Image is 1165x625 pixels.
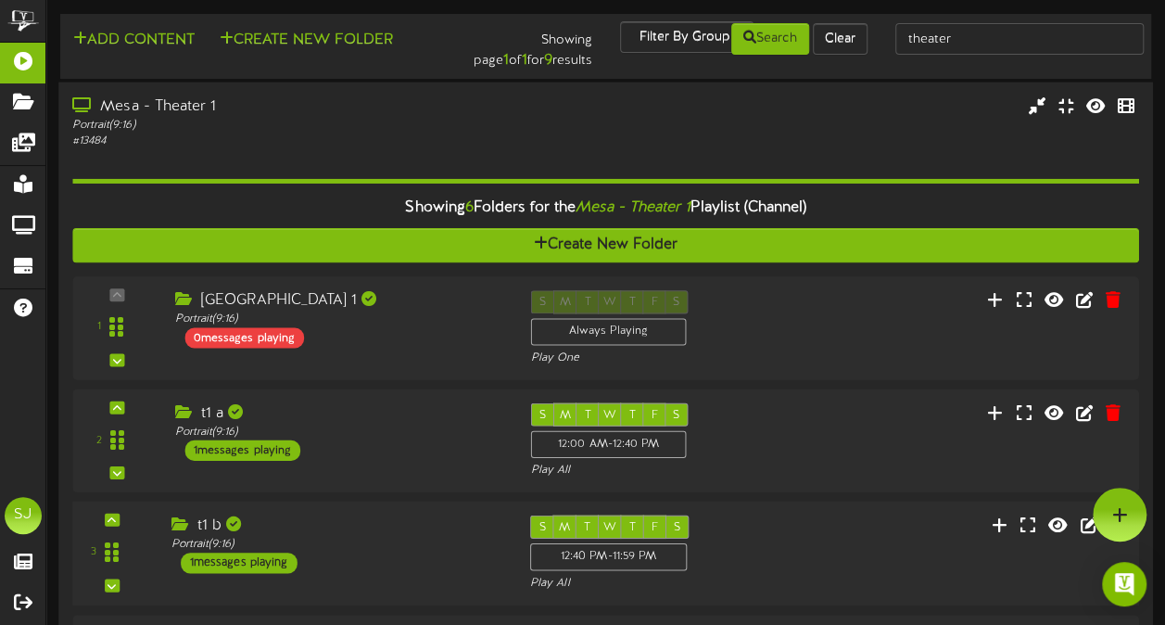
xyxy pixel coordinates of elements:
[175,424,502,440] div: Portrait ( 9:16 )
[175,290,502,312] div: [GEOGRAPHIC_DATA] 1
[422,21,606,71] div: Showing page of for results
[5,497,42,534] div: SJ
[531,318,687,345] div: Always Playing
[175,403,502,425] div: t1 a
[184,327,303,348] div: 0 messages playing
[531,350,770,365] div: Play One
[184,440,299,461] div: 1 messages playing
[576,199,690,216] i: Mesa - Theater 1
[584,521,590,534] span: T
[895,23,1144,55] input: -- Search Playlists by Name --
[674,521,680,534] span: S
[503,52,509,69] strong: 1
[628,409,635,422] span: T
[673,409,679,422] span: S
[544,52,552,69] strong: 9
[72,134,500,149] div: # 13484
[603,521,616,534] span: W
[620,21,753,53] button: Filter By Group
[560,409,571,422] span: M
[522,52,527,69] strong: 1
[559,521,570,534] span: M
[58,188,1153,228] div: Showing Folders for the Playlist (Channel)
[175,312,502,327] div: Portrait ( 9:16 )
[171,537,502,553] div: Portrait ( 9:16 )
[584,409,590,422] span: T
[530,576,771,592] div: Play All
[813,23,867,55] button: Clear
[72,228,1138,262] button: Create New Folder
[72,96,500,117] div: Mesa - Theater 1
[1102,562,1146,606] div: Open Intercom Messenger
[629,521,636,534] span: T
[603,409,616,422] span: W
[530,543,687,571] div: 12:40 PM - 11:59 PM
[539,409,546,422] span: S
[731,23,809,55] button: Search
[652,521,658,534] span: F
[68,29,200,52] button: Add Content
[531,431,687,458] div: 12:00 AM - 12:40 PM
[214,29,399,52] button: Create New Folder
[465,199,474,216] span: 6
[181,553,298,573] div: 1 messages playing
[538,521,545,534] span: S
[72,117,500,133] div: Portrait ( 9:16 )
[531,463,770,478] div: Play All
[652,409,658,422] span: F
[171,516,502,537] div: t1 b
